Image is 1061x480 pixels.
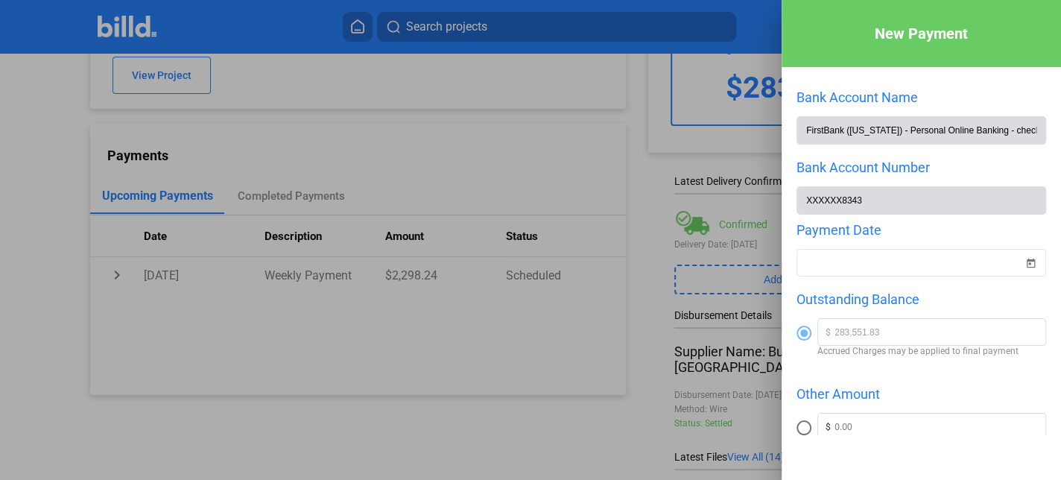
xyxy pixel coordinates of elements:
input: 0.00 [834,414,1045,436]
div: Bank Account Number [796,160,1046,175]
div: Bank Account Name [796,89,1046,105]
span: Accrued Charges may be applied to final payment [817,346,1046,356]
button: Open calendar [1023,247,1038,262]
span: $ [818,414,834,440]
div: Payment Date [796,222,1046,238]
span: $ [818,319,834,345]
div: Other Amount [796,386,1046,402]
div: Outstanding Balance [796,291,1046,307]
input: 0.00 [834,319,1045,341]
